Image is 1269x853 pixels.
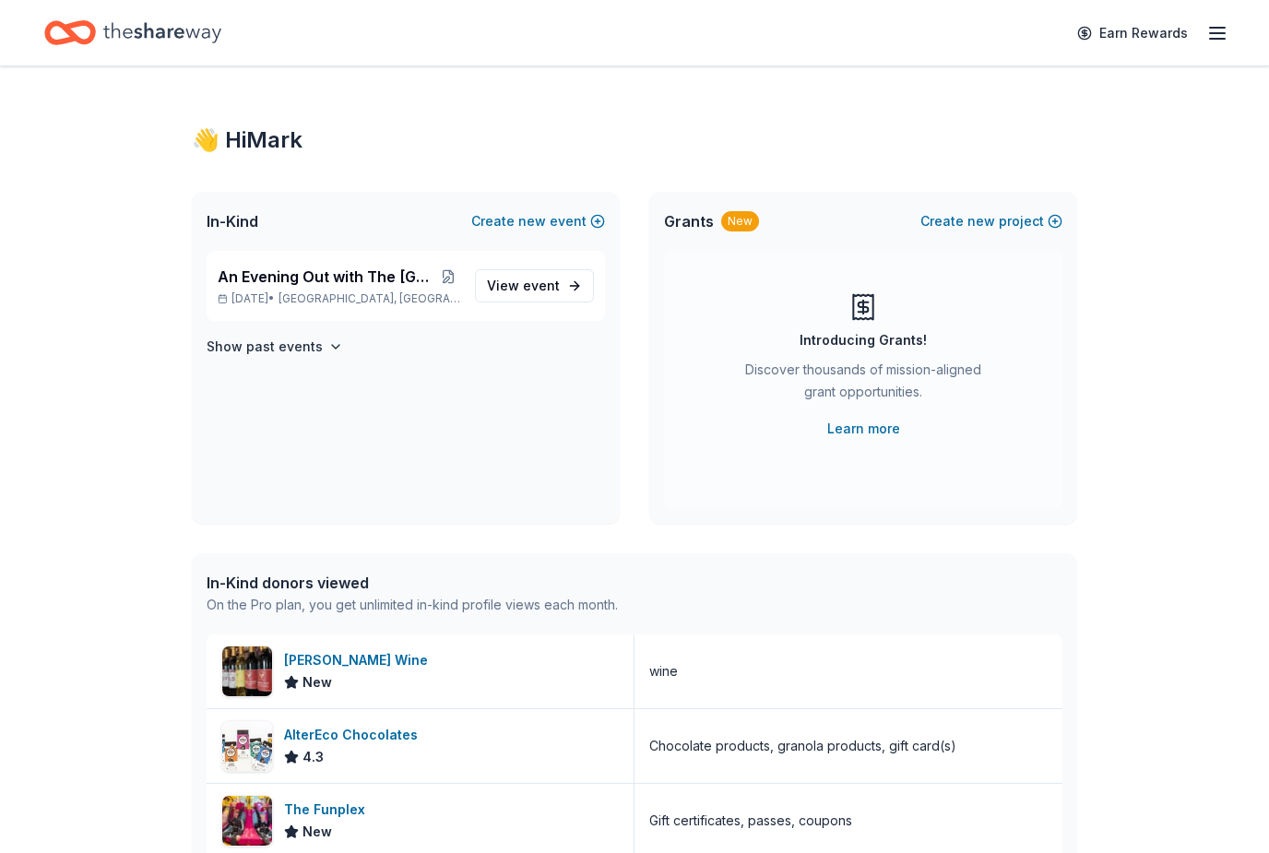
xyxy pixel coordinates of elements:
[207,210,258,232] span: In-Kind
[207,594,618,616] div: On the Pro plan, you get unlimited in-kind profile views each month.
[738,359,989,410] div: Discover thousands of mission-aligned grant opportunities.
[218,291,460,306] p: [DATE] •
[827,418,900,440] a: Learn more
[284,724,425,746] div: AlterEco Chocolates
[207,336,323,358] h4: Show past events
[523,278,560,293] span: event
[222,721,272,771] img: Image for AlterEco Chocolates
[967,210,995,232] span: new
[1066,17,1199,50] a: Earn Rewards
[475,269,594,302] a: View event
[721,211,759,231] div: New
[302,746,324,768] span: 4.3
[279,291,460,306] span: [GEOGRAPHIC_DATA], [GEOGRAPHIC_DATA]
[471,210,605,232] button: Createnewevent
[207,572,618,594] div: In-Kind donors viewed
[800,329,927,351] div: Introducing Grants!
[207,336,343,358] button: Show past events
[649,660,678,682] div: wine
[222,646,272,696] img: Image for Valenzano Wine
[192,125,1077,155] div: 👋 Hi Mark
[649,735,956,757] div: Chocolate products, granola products, gift card(s)
[302,671,332,693] span: New
[44,11,221,54] a: Home
[487,275,560,297] span: View
[284,649,435,671] div: [PERSON_NAME] Wine
[664,210,714,232] span: Grants
[302,821,332,843] span: New
[222,796,272,846] img: Image for The Funplex
[920,210,1062,232] button: Createnewproject
[518,210,546,232] span: new
[649,810,852,832] div: Gift certificates, passes, coupons
[284,799,373,821] div: The Funplex
[218,266,436,288] span: An Evening Out with The [GEOGRAPHIC_DATA]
